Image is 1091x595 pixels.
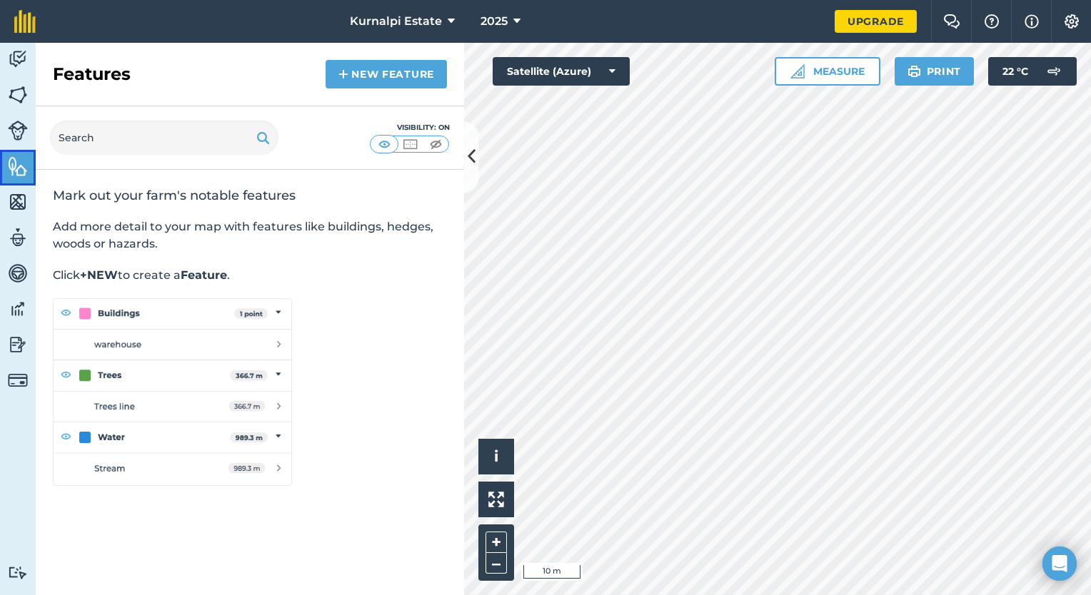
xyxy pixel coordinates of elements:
[790,64,805,78] img: Ruler icon
[1002,57,1028,86] span: 22 ° C
[1042,546,1077,581] div: Open Intercom Messenger
[8,334,28,355] img: svg+xml;base64,PD94bWwgdmVyc2lvbj0iMS4wIiBlbmNvZGluZz0idXRmLTgiPz4KPCEtLSBHZW5lcmF0b3I6IEFkb2JlIE...
[8,370,28,390] img: svg+xml;base64,PD94bWwgdmVyc2lvbj0iMS4wIiBlbmNvZGluZz0idXRmLTgiPz4KPCEtLSBHZW5lcmF0b3I6IEFkb2JlIE...
[8,263,28,284] img: svg+xml;base64,PD94bWwgdmVyc2lvbj0iMS4wIiBlbmNvZGluZz0idXRmLTgiPz4KPCEtLSBHZW5lcmF0b3I6IEFkb2JlIE...
[53,63,131,86] h2: Features
[835,10,917,33] a: Upgrade
[326,60,447,88] a: New feature
[376,137,393,151] img: svg+xml;base64,PHN2ZyB4bWxucz0iaHR0cDovL3d3dy53My5vcmcvMjAwMC9zdmciIHdpZHRoPSI1MCIgaGVpZ2h0PSI0MC...
[50,121,278,155] input: Search
[983,14,1000,29] img: A question mark icon
[8,227,28,248] img: svg+xml;base64,PD94bWwgdmVyc2lvbj0iMS4wIiBlbmNvZGluZz0idXRmLTgiPz4KPCEtLSBHZW5lcmF0b3I6IEFkb2JlIE...
[775,57,880,86] button: Measure
[53,267,447,284] p: Click to create a .
[401,137,419,151] img: svg+xml;base64,PHN2ZyB4bWxucz0iaHR0cDovL3d3dy53My5vcmcvMjAwMC9zdmciIHdpZHRoPSI1MCIgaGVpZ2h0PSI0MC...
[53,187,447,204] h2: Mark out your farm's notable features
[53,218,447,253] p: Add more detail to your map with features like buildings, hedges, woods or hazards.
[8,84,28,106] img: svg+xml;base64,PHN2ZyB4bWxucz0iaHR0cDovL3d3dy53My5vcmcvMjAwMC9zdmciIHdpZHRoPSI1NiIgaGVpZ2h0PSI2MC...
[8,156,28,177] img: svg+xml;base64,PHN2ZyB4bWxucz0iaHR0cDovL3d3dy53My5vcmcvMjAwMC9zdmciIHdpZHRoPSI1NiIgaGVpZ2h0PSI2MC...
[181,268,227,282] strong: Feature
[895,57,975,86] button: Print
[943,14,960,29] img: Two speech bubbles overlapping with the left bubble in the forefront
[8,191,28,213] img: svg+xml;base64,PHN2ZyB4bWxucz0iaHR0cDovL3d3dy53My5vcmcvMjAwMC9zdmciIHdpZHRoPSI1NiIgaGVpZ2h0PSI2MC...
[8,566,28,579] img: svg+xml;base64,PD94bWwgdmVyc2lvbj0iMS4wIiBlbmNvZGluZz0idXRmLTgiPz4KPCEtLSBHZW5lcmF0b3I6IEFkb2JlIE...
[486,553,507,574] button: –
[1025,13,1039,30] img: svg+xml;base64,PHN2ZyB4bWxucz0iaHR0cDovL3d3dy53My5vcmcvMjAwMC9zdmciIHdpZHRoPSIxNyIgaGVpZ2h0PSIxNy...
[478,439,514,474] button: i
[350,13,442,30] span: Kurnalpi Estate
[908,63,921,80] img: svg+xml;base64,PHN2ZyB4bWxucz0iaHR0cDovL3d3dy53My5vcmcvMjAwMC9zdmciIHdpZHRoPSIxOSIgaGVpZ2h0PSIyNC...
[1040,57,1068,86] img: svg+xml;base64,PD94bWwgdmVyc2lvbj0iMS4wIiBlbmNvZGluZz0idXRmLTgiPz4KPCEtLSBHZW5lcmF0b3I6IEFkb2JlIE...
[80,268,118,282] strong: +NEW
[338,66,348,83] img: svg+xml;base64,PHN2ZyB4bWxucz0iaHR0cDovL3d3dy53My5vcmcvMjAwMC9zdmciIHdpZHRoPSIxNCIgaGVpZ2h0PSIyNC...
[481,13,508,30] span: 2025
[427,137,445,151] img: svg+xml;base64,PHN2ZyB4bWxucz0iaHR0cDovL3d3dy53My5vcmcvMjAwMC9zdmciIHdpZHRoPSI1MCIgaGVpZ2h0PSI0MC...
[8,49,28,70] img: svg+xml;base64,PD94bWwgdmVyc2lvbj0iMS4wIiBlbmNvZGluZz0idXRmLTgiPz4KPCEtLSBHZW5lcmF0b3I6IEFkb2JlIE...
[493,57,630,86] button: Satellite (Azure)
[1063,14,1080,29] img: A cog icon
[256,129,270,146] img: svg+xml;base64,PHN2ZyB4bWxucz0iaHR0cDovL3d3dy53My5vcmcvMjAwMC9zdmciIHdpZHRoPSIxOSIgaGVpZ2h0PSIyNC...
[370,122,450,133] div: Visibility: On
[494,447,498,465] span: i
[488,492,504,507] img: Four arrows, one pointing top left, one top right, one bottom right and the last bottom left
[8,298,28,320] img: svg+xml;base64,PD94bWwgdmVyc2lvbj0iMS4wIiBlbmNvZGluZz0idXRmLTgiPz4KPCEtLSBHZW5lcmF0b3I6IEFkb2JlIE...
[486,532,507,553] button: +
[14,10,36,33] img: fieldmargin Logo
[8,121,28,141] img: svg+xml;base64,PD94bWwgdmVyc2lvbj0iMS4wIiBlbmNvZGluZz0idXRmLTgiPz4KPCEtLSBHZW5lcmF0b3I6IEFkb2JlIE...
[988,57,1077,86] button: 22 °C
